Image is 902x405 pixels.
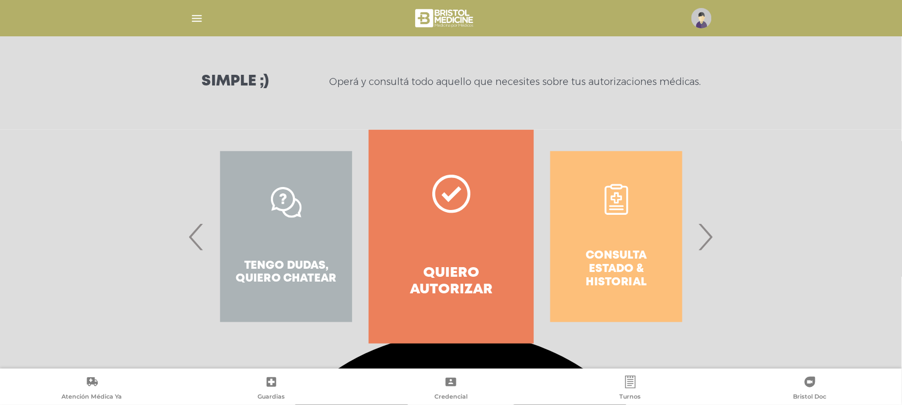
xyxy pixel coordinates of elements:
img: profile-placeholder.svg [691,8,712,28]
span: Previous [186,208,207,266]
a: Credencial [361,376,541,403]
h4: Quiero autorizar [388,265,515,298]
h3: Simple ;) [201,74,269,89]
img: Cober_menu-lines-white.svg [190,12,204,25]
span: Credencial [434,393,468,402]
span: Atención Médica Ya [62,393,122,402]
span: Next [695,208,716,266]
span: Guardias [258,393,285,402]
a: Quiero autorizar [369,130,534,344]
a: Guardias [182,376,361,403]
p: Operá y consultá todo aquello que necesites sobre tus autorizaciones médicas. [329,75,701,88]
span: Bristol Doc [794,393,827,402]
span: Turnos [620,393,641,402]
a: Bristol Doc [720,376,900,403]
a: Atención Médica Ya [2,376,182,403]
a: Turnos [541,376,720,403]
img: bristol-medicine-blanco.png [414,5,477,31]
